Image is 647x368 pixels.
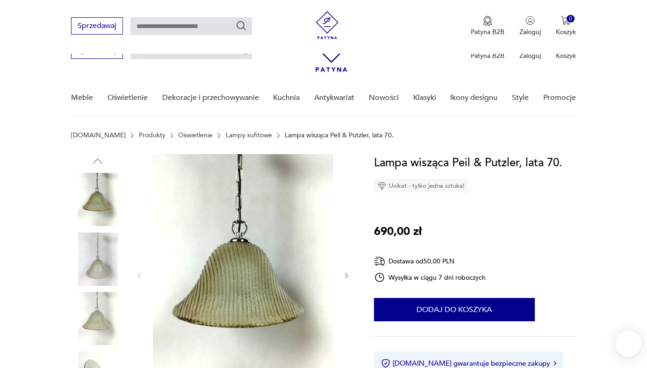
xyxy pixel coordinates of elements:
[567,15,575,23] div: 0
[450,80,497,116] a: Ikony designu
[471,16,504,36] button: Patyna B2B
[525,16,535,25] img: Ikonka użytkownika
[71,173,124,226] img: Zdjęcie produktu Lampa wisząca Peil & Putzler, lata 70.
[71,17,123,35] button: Sprzedawaj
[374,179,468,193] div: Unikat - tylko jedna sztuka!
[236,20,247,31] button: Szukaj
[519,16,541,36] button: Zaloguj
[483,16,492,26] img: Ikona medalu
[374,255,486,267] div: Dostawa od 50,00 PLN
[471,51,504,60] p: Patyna B2B
[71,292,124,345] img: Zdjęcie produktu Lampa wisząca Peil & Putzler, lata 70.
[556,51,576,60] p: Koszyk
[162,80,259,116] a: Dekoracje i przechowywanie
[512,80,529,116] a: Style
[413,80,436,116] a: Klasyki
[519,51,541,60] p: Zaloguj
[71,48,123,54] a: Sprzedawaj
[374,154,562,172] h1: Lampa wisząca Peil & Putzler, lata 70.
[313,11,341,39] img: Patyna - sklep z meblami i dekoracjami vintage
[71,233,124,286] img: Zdjęcie produktu Lampa wisząca Peil & Putzler, lata 70.
[273,80,300,116] a: Kuchnia
[378,182,386,190] img: Ikona diamentu
[71,132,126,139] a: [DOMAIN_NAME]
[561,16,570,25] img: Ikona koszyka
[381,359,390,368] img: Ikona certyfikatu
[374,223,422,241] p: 690,00 zł
[285,132,394,139] p: Lampa wisząca Peil & Putzler, lata 70.
[71,23,123,30] a: Sprzedawaj
[178,132,213,139] a: Oświetlenie
[369,80,399,116] a: Nowości
[71,80,93,116] a: Meble
[615,331,641,357] iframe: Smartsupp widget button
[139,132,165,139] a: Produkty
[556,16,576,36] button: 0Koszyk
[381,359,556,368] button: [DOMAIN_NAME] gwarantuje bezpieczne zakupy
[374,298,535,321] button: Dodaj do koszyka
[108,80,148,116] a: Oświetlenie
[556,28,576,36] p: Koszyk
[554,361,556,366] img: Ikona strzałki w prawo
[471,28,504,36] p: Patyna B2B
[226,132,272,139] a: Lampy sufitowe
[314,80,354,116] a: Antykwariat
[374,255,385,267] img: Ikona dostawy
[519,28,541,36] p: Zaloguj
[374,272,486,283] div: Wysyłka w ciągu 7 dni roboczych
[543,80,576,116] a: Promocje
[471,16,504,36] a: Ikona medaluPatyna B2B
